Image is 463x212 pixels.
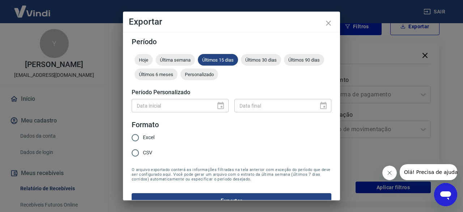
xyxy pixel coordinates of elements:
span: Últimos 6 meses [135,72,178,77]
span: Olá! Precisa de ajuda? [4,5,61,11]
span: CSV [143,149,152,157]
div: Últimos 6 meses [135,68,178,80]
div: Últimos 30 dias [241,54,281,66]
span: Últimos 30 dias [241,57,281,63]
input: DD/MM/YYYY [234,99,313,112]
iframe: Fechar mensagem [382,166,397,180]
div: Últimos 90 dias [284,54,324,66]
iframe: Mensagem da empresa [400,164,457,180]
span: Última semana [156,57,195,63]
input: DD/MM/YYYY [132,99,211,112]
button: close [320,14,337,32]
span: O arquivo exportado conterá as informações filtradas na tela anterior com exceção do período que ... [132,167,331,182]
span: Últimos 15 dias [198,57,238,63]
h5: Período Personalizado [132,89,331,96]
iframe: Botão para abrir a janela de mensagens [434,183,457,206]
div: Últimos 15 dias [198,54,238,66]
h4: Exportar [129,17,334,26]
span: Últimos 90 dias [284,57,324,63]
h5: Período [132,38,331,45]
div: Personalizado [180,68,218,80]
span: Personalizado [180,72,218,77]
div: Última semana [156,54,195,66]
div: Hoje [135,54,153,66]
button: Exportar [132,193,331,208]
legend: Formato [132,120,159,130]
span: Excel [143,134,154,141]
span: Hoje [135,57,153,63]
